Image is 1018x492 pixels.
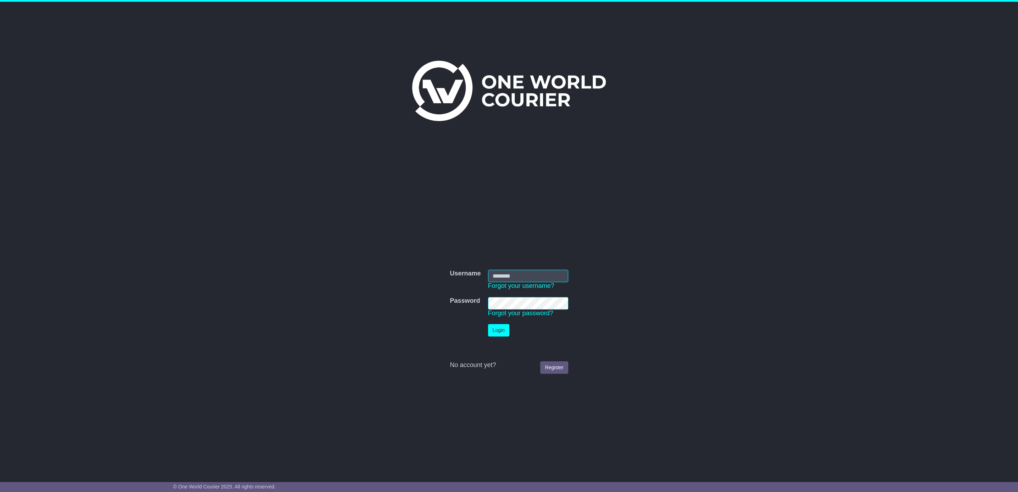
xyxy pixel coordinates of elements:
[450,361,568,369] div: No account yet?
[488,310,553,317] a: Forgot your password?
[412,61,606,121] img: One World
[540,361,568,374] a: Register
[488,282,554,289] a: Forgot your username?
[450,270,481,278] label: Username
[173,484,276,490] span: © One World Courier 2025. All rights reserved.
[488,324,509,337] button: Login
[450,297,480,305] label: Password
